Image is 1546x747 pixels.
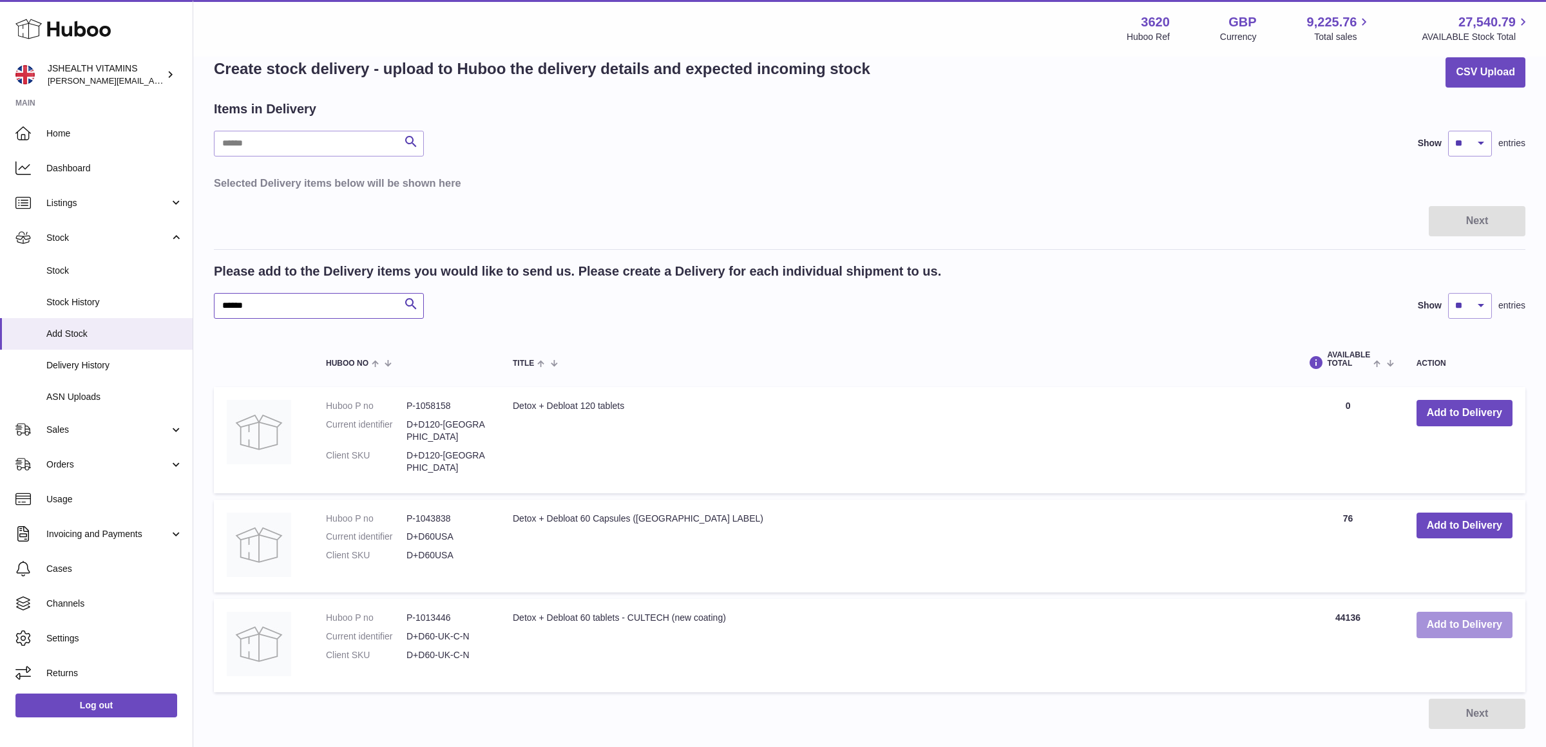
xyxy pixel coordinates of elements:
span: entries [1498,137,1525,149]
div: JSHEALTH VITAMINS [48,62,164,87]
strong: GBP [1228,14,1256,31]
img: francesca@jshealthvitamins.com [15,65,35,84]
span: Listings [46,197,169,209]
img: Detox + Debloat 120 tablets [227,400,291,464]
span: Cases [46,563,183,575]
span: Settings [46,632,183,645]
label: Show [1418,137,1442,149]
dt: Huboo P no [326,612,406,624]
span: Stock [46,232,169,244]
span: entries [1498,299,1525,312]
span: Total sales [1314,31,1371,43]
button: Add to Delivery [1417,612,1513,638]
button: CSV Upload [1446,57,1525,88]
span: [PERSON_NAME][EMAIL_ADDRESS][DOMAIN_NAME] [48,75,258,86]
td: Detox + Debloat 120 tablets [500,387,1292,493]
h3: Selected Delivery items below will be shown here [214,176,1525,190]
td: 44136 [1292,599,1403,692]
span: Usage [46,493,183,506]
span: Title [513,359,534,368]
h1: Create stock delivery - upload to Huboo the delivery details and expected incoming stock [214,59,870,79]
dd: D+D120-[GEOGRAPHIC_DATA] [406,419,487,443]
span: Dashboard [46,162,183,175]
span: 27,540.79 [1458,14,1516,31]
div: Action [1417,359,1513,368]
dt: Current identifier [326,630,406,643]
dt: Client SKU [326,549,406,562]
dt: Client SKU [326,649,406,661]
span: Channels [46,598,183,610]
dd: P-1058158 [406,400,487,412]
span: AVAILABLE Total [1327,351,1370,368]
span: Sales [46,424,169,436]
span: Invoicing and Payments [46,528,169,540]
dd: P-1013446 [406,612,487,624]
span: Add Stock [46,328,183,340]
dt: Current identifier [326,531,406,543]
td: Detox + Debloat 60 Capsules ([GEOGRAPHIC_DATA] LABEL) [500,500,1292,593]
span: Orders [46,459,169,471]
span: Returns [46,667,183,679]
dd: D+D60-UK-C-N [406,630,487,643]
dd: D+D120-[GEOGRAPHIC_DATA] [406,449,487,474]
dd: P-1043838 [406,513,487,525]
label: Show [1418,299,1442,312]
dd: D+D60USA [406,549,487,562]
dd: D+D60USA [406,531,487,543]
strong: 3620 [1141,14,1170,31]
td: 76 [1292,500,1403,593]
img: Detox + Debloat 60 tablets - CULTECH (new coating) [227,612,291,676]
dt: Current identifier [326,419,406,443]
span: Stock History [46,296,183,308]
span: ASN Uploads [46,391,183,403]
span: AVAILABLE Stock Total [1422,31,1531,43]
dd: D+D60-UK-C-N [406,649,487,661]
td: 0 [1292,387,1403,493]
img: Detox + Debloat 60 Capsules (USA LABEL) [227,513,291,577]
a: 27,540.79 AVAILABLE Stock Total [1422,14,1531,43]
td: Detox + Debloat 60 tablets - CULTECH (new coating) [500,599,1292,692]
button: Add to Delivery [1417,513,1513,539]
h2: Items in Delivery [214,100,316,118]
a: Log out [15,694,177,717]
span: Home [46,128,183,140]
div: Huboo Ref [1127,31,1170,43]
span: Delivery History [46,359,183,372]
h2: Please add to the Delivery items you would like to send us. Please create a Delivery for each ind... [214,263,941,280]
span: 9,225.76 [1307,14,1357,31]
button: Add to Delivery [1417,400,1513,426]
span: Stock [46,265,183,277]
div: Currency [1220,31,1257,43]
dt: Client SKU [326,449,406,474]
dt: Huboo P no [326,400,406,412]
a: 9,225.76 Total sales [1307,14,1372,43]
dt: Huboo P no [326,513,406,525]
span: Huboo no [326,359,368,368]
